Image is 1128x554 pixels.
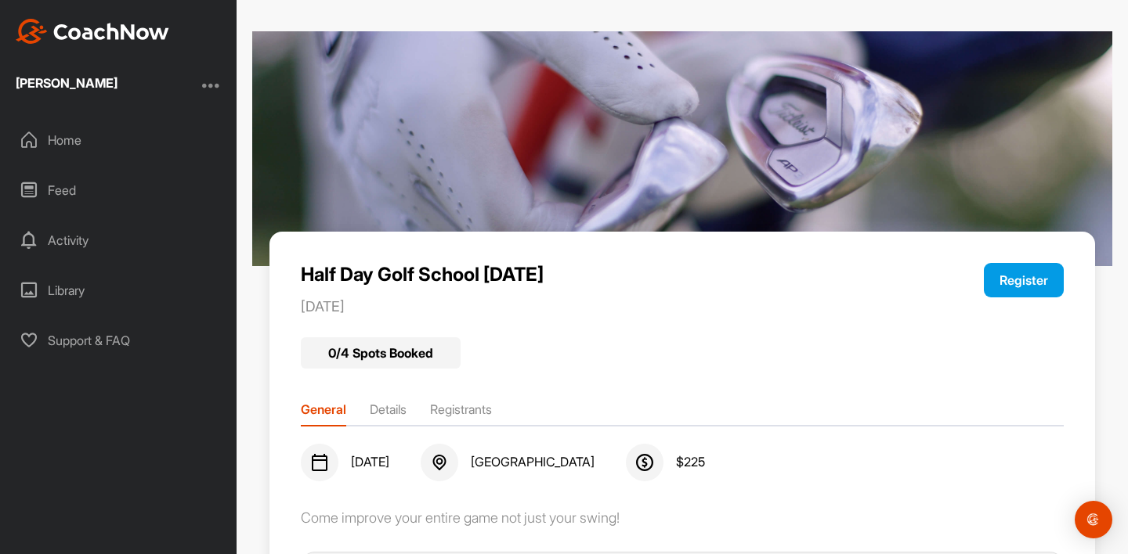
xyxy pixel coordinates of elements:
div: Open Intercom Messenger [1075,501,1112,538]
li: Registrants [430,400,492,425]
span: $ 225 [676,455,705,470]
li: Details [370,400,407,425]
img: CoachNow [16,19,169,44]
div: 0 / 4 Spots Booked [301,337,461,369]
span: [DATE] [351,455,389,470]
img: svg+xml;base64,PHN2ZyB3aWR0aD0iMjQiIGhlaWdodD0iMjQiIHZpZXdCb3g9IjAgMCAyNCAyNCIgZmlsbD0ibm9uZSIgeG... [635,453,654,472]
div: Feed [9,171,230,210]
img: svg+xml;base64,PHN2ZyB3aWR0aD0iMjQiIGhlaWdodD0iMjQiIHZpZXdCb3g9IjAgMCAyNCAyNCIgZmlsbD0ibm9uZSIgeG... [430,453,449,472]
img: 6.jpg [252,31,1112,266]
div: Activity [9,221,230,260]
span: [GEOGRAPHIC_DATA] [471,455,595,470]
button: Register [984,263,1064,297]
p: [DATE] [301,298,911,315]
div: Home [9,121,230,160]
div: Support & FAQ [9,321,230,360]
img: svg+xml;base64,PHN2ZyB3aWR0aD0iMjQiIGhlaWdodD0iMjQiIHZpZXdCb3g9IjAgMCAyNCAyNCIgZmlsbD0ibm9uZSIgeG... [310,453,329,472]
div: Come improve your entire game not just your swing! [301,509,1064,527]
div: [PERSON_NAME] [16,77,117,89]
p: Half Day Golf School [DATE] [301,263,911,286]
div: Library [9,271,230,310]
li: General [301,400,346,425]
